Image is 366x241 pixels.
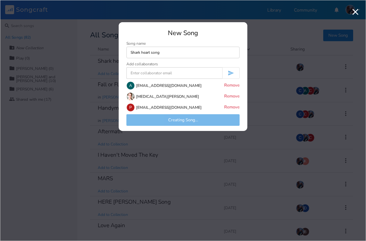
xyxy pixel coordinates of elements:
[224,94,240,99] button: Remove
[126,30,240,36] div: New Song
[136,95,199,98] div: [MEDICAL_DATA][PERSON_NAME]
[126,81,135,90] div: alliemoss
[136,84,202,88] div: [EMAIL_ADDRESS][DOMAIN_NAME]
[126,103,135,112] div: pentland.k
[126,114,240,126] button: Creating Song...
[126,62,158,66] div: Add collaborators
[126,67,222,79] input: Enter collaborator email
[126,92,135,101] img: Alli Durrant
[222,67,240,79] button: Invite
[136,106,202,109] div: [EMAIL_ADDRESS][DOMAIN_NAME]
[126,42,240,45] div: Song name
[224,83,240,88] button: Remove
[126,47,240,58] input: Enter song name
[224,105,240,110] button: Remove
